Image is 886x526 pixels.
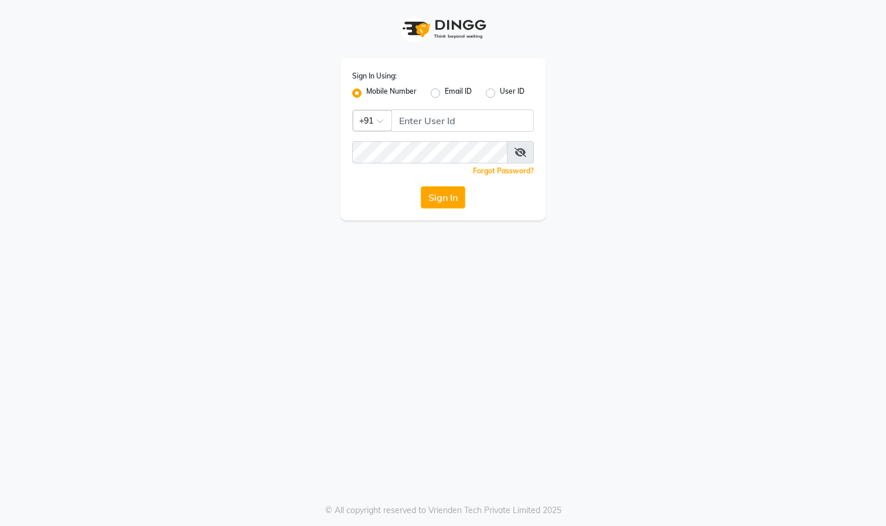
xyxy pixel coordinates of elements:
[352,141,507,163] input: Username
[391,110,534,132] input: Username
[396,12,490,46] img: logo1.svg
[500,86,524,100] label: User ID
[445,86,472,100] label: Email ID
[421,186,465,209] button: Sign In
[366,86,417,100] label: Mobile Number
[473,166,534,175] a: Forgot Password?
[352,71,397,81] label: Sign In Using:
